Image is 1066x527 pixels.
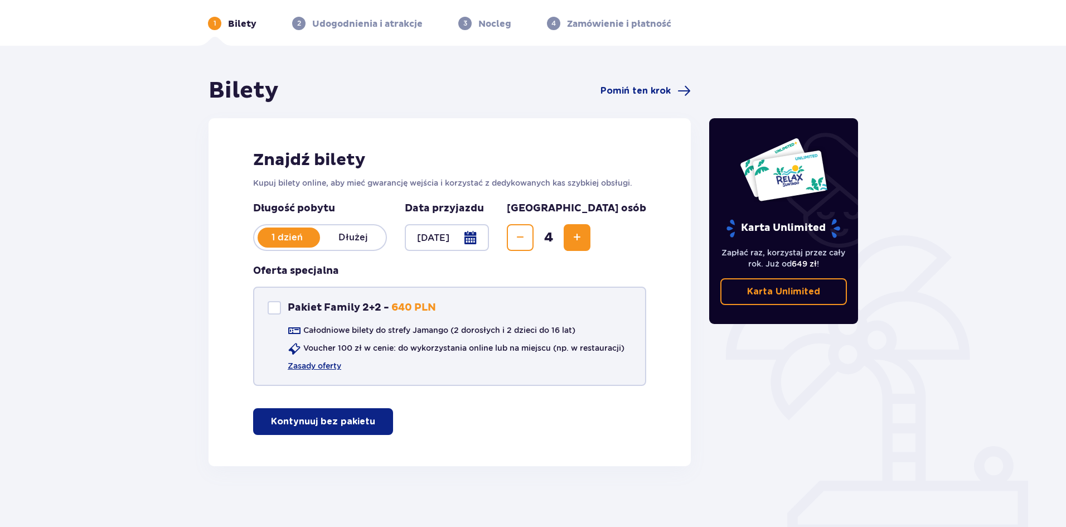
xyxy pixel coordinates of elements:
[564,224,590,251] button: Increase
[391,301,436,315] p: 640 PLN
[312,18,423,30] p: Udogodnienia i atrakcje
[297,18,301,28] p: 2
[600,85,671,97] span: Pomiń ten krok
[536,229,561,246] span: 4
[303,325,575,336] p: Całodniowe bilety do strefy Jamango (2 dorosłych i 2 dzieci do 16 lat)
[551,18,556,28] p: 4
[288,301,389,315] p: Pakiet Family 2+2 -
[303,342,624,354] p: Voucher 100 zł w cenie: do wykorzystania online lub na miejscu (np. w restauracji)
[567,18,671,30] p: Zamówienie i płatność
[253,408,393,435] button: Kontynuuj bez pakietu
[214,18,216,28] p: 1
[228,18,256,30] p: Bilety
[507,202,646,215] p: [GEOGRAPHIC_DATA] osób
[288,360,341,371] a: Zasady oferty
[405,202,484,215] p: Data przyjazdu
[600,84,691,98] a: Pomiń ten krok
[253,177,646,188] p: Kupuj bilety online, aby mieć gwarancję wejścia i korzystać z dedykowanych kas szybkiej obsługi.
[478,18,511,30] p: Nocleg
[253,202,387,215] p: Długość pobytu
[253,264,339,278] p: Oferta specjalna
[253,149,646,171] h2: Znajdź bilety
[747,286,820,298] p: Karta Unlimited
[254,231,320,244] p: 1 dzień
[271,415,375,428] p: Kontynuuj bez pakietu
[792,259,817,268] span: 649 zł
[720,247,847,269] p: Zapłać raz, korzystaj przez cały rok. Już od !
[463,18,467,28] p: 3
[209,77,279,105] h1: Bilety
[720,278,847,305] a: Karta Unlimited
[320,231,386,244] p: Dłużej
[725,219,841,238] p: Karta Unlimited
[507,224,534,251] button: Decrease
